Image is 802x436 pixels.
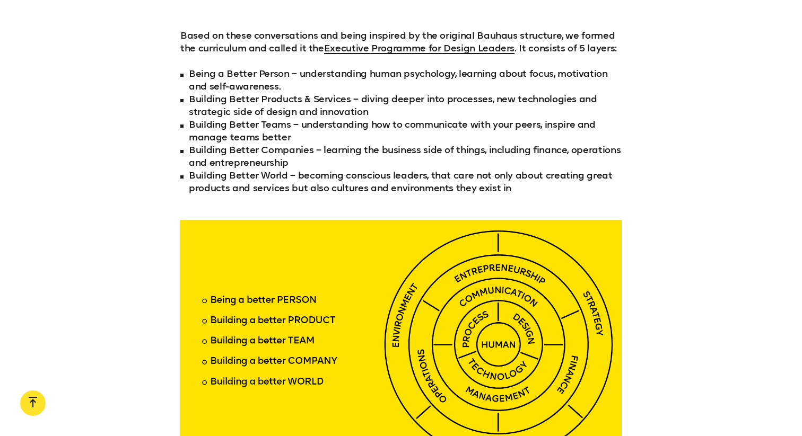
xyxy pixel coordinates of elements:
li: Being a Better Person – understanding human psychology, learning about focus, motivation and self... [180,67,622,93]
li: Building Better Products & Services – diving deeper into processes, new technologies and strategi... [180,93,622,118]
li: Building Better Companies – learning the business side of things, including finance, operations a... [180,144,622,169]
li: Building Better Teams – understanding how to communicate with your peers, inspire and manage team... [180,118,622,144]
p: Based on these conversations and being inspired by the original Bauhaus structure, we formed the ... [180,29,622,55]
a: Executive Programme for Design Leaders [324,42,515,54]
li: Building Better World – becoming conscious leaders, that care not only about creating great produ... [180,169,622,194]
